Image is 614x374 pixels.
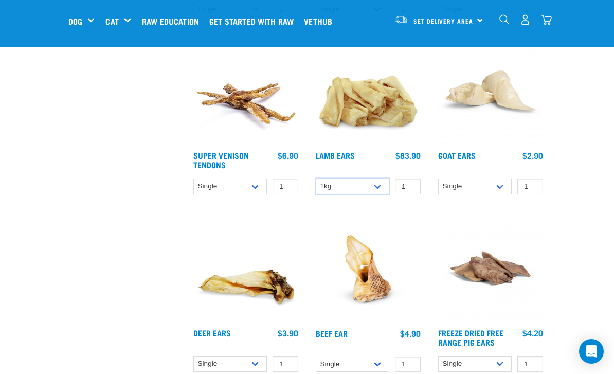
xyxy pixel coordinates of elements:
img: Pile Of Lamb Ears Treat For Pets [313,35,423,146]
div: Open Intercom Messenger [579,339,604,364]
img: Pigs Ears [436,213,546,323]
a: Vethub [301,1,340,42]
div: $83.90 [395,151,421,160]
a: Cat [105,15,118,27]
div: $4.20 [522,328,543,337]
input: 1 [273,179,298,194]
img: Goat Ears [436,35,546,146]
img: van-moving.png [394,15,408,24]
a: Goat Ears [438,153,476,157]
a: Lamb Ears [316,153,355,157]
a: Freeze Dried Free Range Pig Ears [438,330,503,344]
img: 1286 Super Tendons 01 [191,35,301,146]
a: Beef Ear [316,331,348,335]
a: Dog [68,15,82,27]
img: user.png [520,14,531,25]
div: $4.90 [400,329,421,338]
input: 1 [395,179,421,194]
a: Deer Ears [193,330,231,335]
img: A Deer Ear Treat For Pets [191,213,301,323]
a: Get started with Raw [207,1,301,42]
input: 1 [395,357,421,372]
span: Set Delivery Area [413,19,473,23]
img: Beef ear [313,213,423,324]
div: $2.90 [522,151,543,160]
div: $3.90 [278,328,298,337]
input: 1 [517,179,543,194]
img: home-icon@2x.png [541,14,552,25]
input: 1 [517,356,543,372]
div: $6.90 [278,151,298,160]
a: Raw Education [139,1,207,42]
img: home-icon-1@2x.png [499,14,509,24]
input: 1 [273,356,298,372]
a: Super Venison Tendons [193,153,249,167]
